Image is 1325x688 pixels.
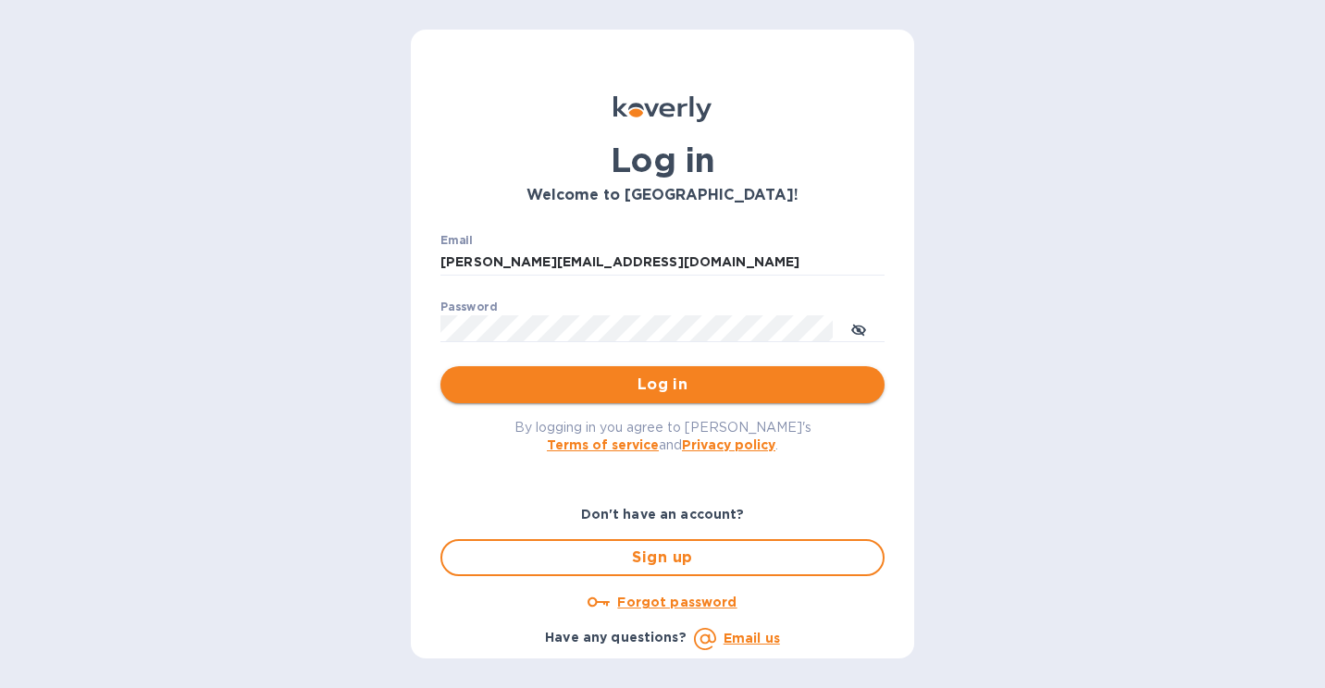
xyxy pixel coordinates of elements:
a: Email us [724,631,780,645]
b: Don't have an account? [581,507,745,522]
h1: Log in [440,141,885,179]
u: Forgot password [617,595,737,609]
span: By logging in you agree to [PERSON_NAME]'s and . [514,420,811,452]
label: Email [440,235,473,246]
b: Have any questions? [545,630,687,645]
a: Terms of service [547,437,659,452]
a: Privacy policy [682,437,775,452]
h3: Welcome to [GEOGRAPHIC_DATA]! [440,187,885,204]
span: Log in [455,374,870,396]
label: Password [440,301,497,313]
input: Enter email address [440,249,885,276]
button: Log in [440,366,885,403]
img: Koverly [613,96,712,122]
span: Sign up [457,547,868,569]
button: Sign up [440,539,885,576]
button: toggle password visibility [840,310,877,347]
